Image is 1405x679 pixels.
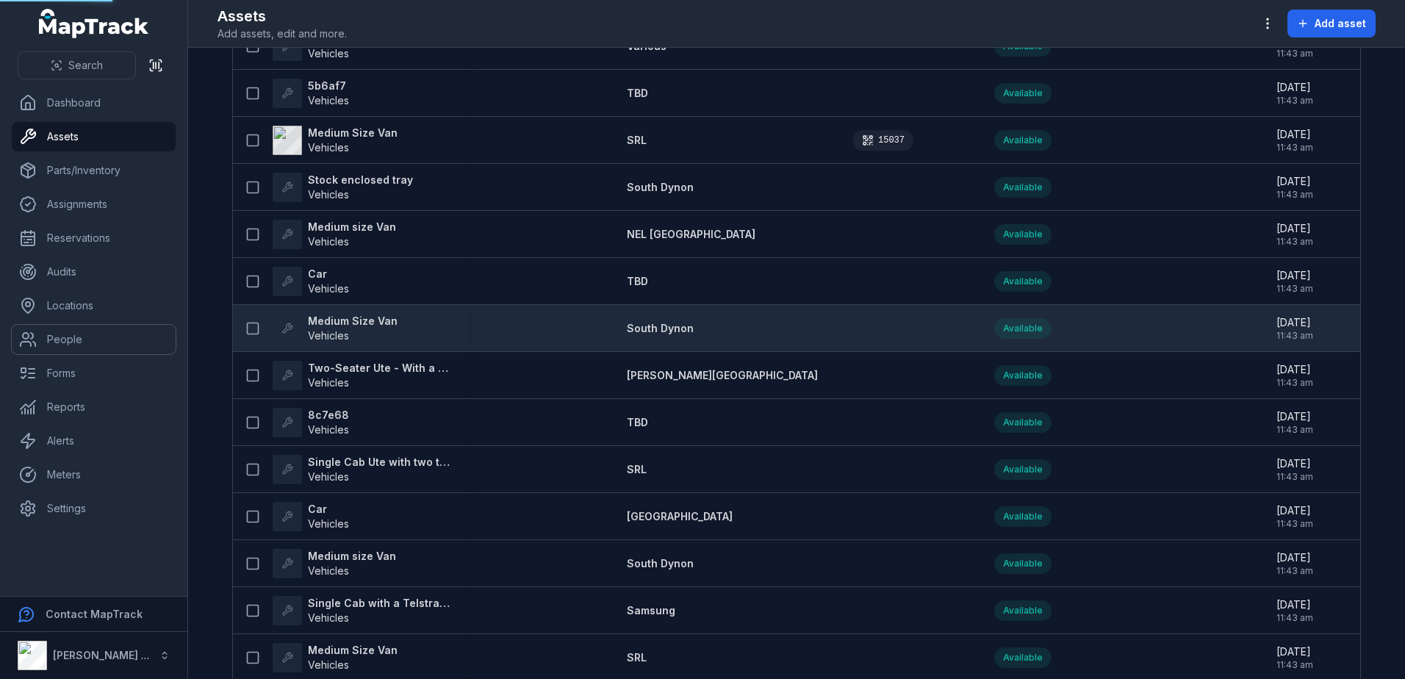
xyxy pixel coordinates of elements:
[18,51,136,79] button: Search
[308,188,349,201] span: Vehicles
[1276,644,1313,671] time: 07/10/2025, 11:43:50 am
[308,141,349,154] span: Vehicles
[627,321,694,336] a: South Dynon
[853,130,913,151] div: 15037
[627,415,648,430] a: TBD
[1276,565,1313,577] span: 11:43 am
[273,408,349,437] a: 8c7e68Vehicles
[1276,236,1313,248] span: 11:43 am
[1276,550,1313,565] span: [DATE]
[308,282,349,295] span: Vehicles
[308,220,396,234] strong: Medium size Van
[308,408,349,423] strong: 8c7e68
[1276,80,1313,107] time: 07/10/2025, 11:43:50 am
[627,650,647,665] a: SRL
[308,470,349,483] span: Vehicles
[308,502,349,517] strong: Car
[1276,174,1313,201] time: 07/10/2025, 11:43:50 am
[12,460,176,489] a: Meters
[308,173,413,187] strong: Stock enclosed tray
[1276,268,1313,295] time: 07/10/2025, 11:43:50 am
[994,318,1052,339] div: Available
[273,79,349,108] a: 5b6af7Vehicles
[994,412,1052,433] div: Available
[1276,424,1313,436] span: 11:43 am
[308,423,349,436] span: Vehicles
[308,94,349,107] span: Vehicles
[46,608,143,620] strong: Contact MapTrack
[12,156,176,185] a: Parts/Inventory
[308,267,349,281] strong: Car
[627,556,694,571] a: South Dynon
[1276,127,1313,154] time: 07/10/2025, 11:43:50 am
[627,369,818,381] span: [PERSON_NAME][GEOGRAPHIC_DATA]
[1276,221,1313,236] span: [DATE]
[627,557,694,570] span: South Dynon
[1276,268,1313,283] span: [DATE]
[627,603,675,618] a: Samsung
[308,47,349,60] span: Vehicles
[627,87,648,99] span: TBD
[1276,221,1313,248] time: 07/10/2025, 11:43:50 am
[308,376,349,389] span: Vehicles
[994,224,1052,245] div: Available
[994,600,1052,621] div: Available
[1276,644,1313,659] span: [DATE]
[273,643,398,672] a: Medium Size VanVehicles
[994,459,1052,480] div: Available
[1276,174,1313,189] span: [DATE]
[1276,456,1313,483] time: 07/10/2025, 11:43:50 am
[308,329,349,342] span: Vehicles
[308,643,398,658] strong: Medium Size Van
[627,509,733,524] a: [GEOGRAPHIC_DATA]
[994,506,1052,527] div: Available
[1287,10,1376,37] button: Add asset
[1276,362,1313,377] span: [DATE]
[12,257,176,287] a: Audits
[627,510,733,522] span: [GEOGRAPHIC_DATA]
[218,26,347,41] span: Add assets, edit and more.
[308,455,450,470] strong: Single Cab Ute with two toolboxes on the back
[308,79,349,93] strong: 5b6af7
[1276,315,1313,342] time: 07/10/2025, 11:43:50 am
[1276,330,1313,342] span: 11:43 am
[1276,456,1313,471] span: [DATE]
[627,274,648,289] a: TBD
[1276,142,1313,154] span: 11:43 am
[1276,597,1313,624] time: 07/10/2025, 11:43:50 am
[12,325,176,354] a: People
[12,122,176,151] a: Assets
[1276,315,1313,330] span: [DATE]
[627,462,647,477] a: SRL
[627,228,755,240] span: NEL [GEOGRAPHIC_DATA]
[627,86,648,101] a: TBD
[273,267,349,296] a: CarVehicles
[627,180,694,195] a: South Dynon
[308,361,450,376] strong: Two-Seater Ute - With a full-size toolbox on the back.
[1276,80,1313,95] span: [DATE]
[627,463,647,475] span: SRL
[1276,550,1313,577] time: 07/10/2025, 11:43:50 am
[12,190,176,219] a: Assignments
[627,604,675,617] span: Samsung
[1276,597,1313,612] span: [DATE]
[1276,127,1313,142] span: [DATE]
[627,275,648,287] span: TBD
[994,647,1052,668] div: Available
[1315,16,1366,31] span: Add asset
[627,40,666,52] span: Various
[1276,409,1313,436] time: 07/10/2025, 11:43:50 am
[218,6,347,26] h2: Assets
[1276,95,1313,107] span: 11:43 am
[273,455,450,484] a: Single Cab Ute with two toolboxes on the backVehicles
[994,365,1052,386] div: Available
[1276,189,1313,201] span: 11:43 am
[627,368,818,383] a: [PERSON_NAME][GEOGRAPHIC_DATA]
[1276,362,1313,389] time: 07/10/2025, 11:43:50 am
[273,549,396,578] a: Medium size VanVehicles
[627,133,647,148] a: SRL
[308,564,349,577] span: Vehicles
[39,9,149,38] a: MapTrack
[308,314,398,328] strong: Medium Size Van
[308,517,349,530] span: Vehicles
